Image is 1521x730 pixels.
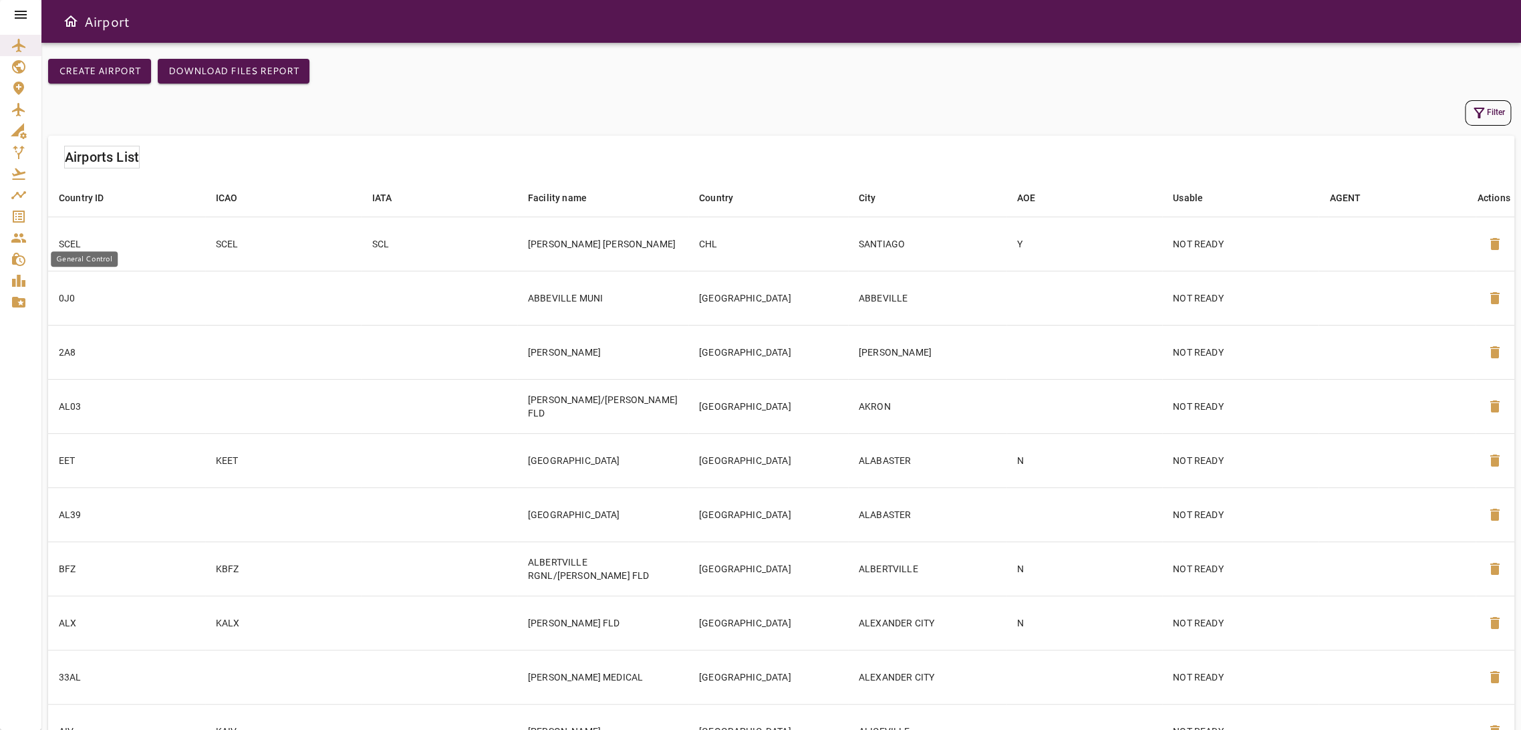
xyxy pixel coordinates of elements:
[528,190,587,206] div: Facility name
[1173,291,1308,305] p: NOT READY
[688,217,848,271] td: CHL
[517,541,688,596] td: ALBERTVILLE RGNL/[PERSON_NAME] FLD
[1173,454,1308,467] p: NOT READY
[1173,508,1308,521] p: NOT READY
[1017,190,1035,206] div: AOE
[1487,507,1503,523] span: delete
[48,325,205,379] td: 2A8
[84,11,130,32] h6: Airport
[205,541,362,596] td: KBFZ
[1329,190,1361,206] div: AGENT
[528,190,604,206] span: Facility name
[1173,190,1220,206] span: Usable
[848,650,1006,704] td: ALEXANDER CITY
[848,433,1006,487] td: ALABASTER
[848,541,1006,596] td: ALBERTVILLE
[688,379,848,433] td: [GEOGRAPHIC_DATA]
[158,59,309,84] button: Download Files Report
[1479,445,1511,477] button: Delete Airport
[1487,615,1503,631] span: delete
[688,271,848,325] td: [GEOGRAPHIC_DATA]
[517,325,688,379] td: [PERSON_NAME]
[688,596,848,650] td: [GEOGRAPHIC_DATA]
[1479,499,1511,531] button: Delete Airport
[859,190,876,206] div: City
[59,190,104,206] div: Country ID
[699,190,733,206] div: Country
[372,190,392,206] div: IATA
[1017,190,1053,206] span: AOE
[1006,596,1162,650] td: N
[1479,553,1511,585] button: Delete Airport
[1329,190,1378,206] span: AGENT
[48,650,205,704] td: 33AL
[1173,671,1308,684] p: NOT READY
[48,217,205,271] td: SCEL
[1487,561,1503,577] span: delete
[517,379,688,433] td: [PERSON_NAME]/[PERSON_NAME] FLD
[1465,100,1511,126] button: Filter
[59,190,122,206] span: Country ID
[1173,237,1308,251] p: NOT READY
[216,190,255,206] span: ICAO
[1173,562,1308,576] p: NOT READY
[1479,282,1511,314] button: Delete Airport
[517,217,688,271] td: [PERSON_NAME] [PERSON_NAME]
[65,146,139,168] h6: Airports List
[1173,190,1203,206] div: Usable
[205,596,362,650] td: KALX
[517,433,688,487] td: [GEOGRAPHIC_DATA]
[848,325,1006,379] td: [PERSON_NAME]
[1487,290,1503,306] span: delete
[848,596,1006,650] td: ALEXANDER CITY
[1479,228,1511,260] button: Delete Airport
[1479,390,1511,422] button: Delete Airport
[848,271,1006,325] td: ABBEVILLE
[1006,433,1162,487] td: N
[859,190,893,206] span: City
[517,596,688,650] td: [PERSON_NAME] FLD
[205,217,362,271] td: SCEL
[517,271,688,325] td: ABBEVILLE MUNI
[848,487,1006,541] td: ALABASTER
[57,8,84,35] button: Open drawer
[1006,541,1162,596] td: N
[1479,336,1511,368] button: Delete Airport
[372,190,409,206] span: IATA
[1487,344,1503,360] span: delete
[517,487,688,541] td: [GEOGRAPHIC_DATA]
[699,190,750,206] span: Country
[216,190,238,206] div: ICAO
[1173,616,1308,630] p: NOT READY
[688,650,848,704] td: [GEOGRAPHIC_DATA]
[48,59,151,84] button: Create airport
[48,433,205,487] td: EET
[688,487,848,541] td: [GEOGRAPHIC_DATA]
[517,650,688,704] td: [PERSON_NAME] MEDICAL
[1479,607,1511,639] button: Delete Airport
[1479,661,1511,693] button: Delete Airport
[51,251,118,267] div: General Control
[848,379,1006,433] td: AKRON
[1487,398,1503,414] span: delete
[48,271,205,325] td: 0J0
[848,217,1006,271] td: SANTIAGO
[205,433,362,487] td: KEET
[361,217,517,271] td: SCL
[688,433,848,487] td: [GEOGRAPHIC_DATA]
[48,379,205,433] td: AL03
[1006,217,1162,271] td: Y
[48,487,205,541] td: AL39
[688,325,848,379] td: [GEOGRAPHIC_DATA]
[1487,236,1503,252] span: delete
[1487,453,1503,469] span: delete
[1173,400,1308,413] p: NOT READY
[48,541,205,596] td: BFZ
[48,596,205,650] td: ALX
[688,541,848,596] td: [GEOGRAPHIC_DATA]
[1173,346,1308,359] p: NOT READY
[1487,669,1503,685] span: delete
